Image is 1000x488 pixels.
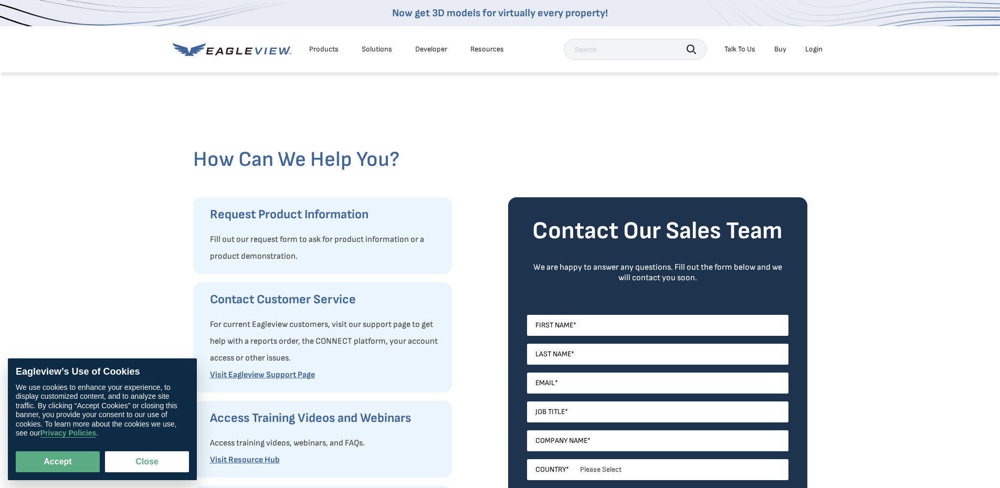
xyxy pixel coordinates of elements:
[210,231,441,265] p: Fill out our request form to ask for product information or a product demonstration.
[210,410,441,427] h3: Access Training Videos and Webinars
[193,147,807,172] h2: How Can We Help You?
[309,45,339,54] div: Products
[16,366,189,378] div: Eagleview’s Use of Cookies
[774,45,786,54] a: Buy
[210,370,315,380] a: Visit Eagleview Support Page
[415,45,447,54] a: Developer
[470,45,504,54] div: Resources
[724,45,755,54] div: Talk To Us
[210,435,441,452] p: Access training videos, webinars, and FAQs.
[564,39,707,60] input: Search
[210,316,441,367] p: For current Eagleview customers, visit our support page to get help with a reports order, the CON...
[392,7,608,19] a: Now get 3D models for virtually every property!
[527,262,788,283] div: We are happy to answer any questions. Fill out the form below and we will contact you soon.
[105,451,189,472] button: Close
[210,291,441,308] h3: Contact Customer Service
[210,455,280,465] a: Visit Resource Hub
[16,383,189,438] div: We use cookies to enhance your experience, to display customized content, and to analyze site tra...
[532,217,783,246] strong: Contact Our Sales Team
[40,429,97,438] a: Privacy Policies
[805,45,823,54] div: Login
[362,45,392,54] div: Solutions
[210,206,441,223] h3: Request Product Information
[16,451,100,472] button: Accept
